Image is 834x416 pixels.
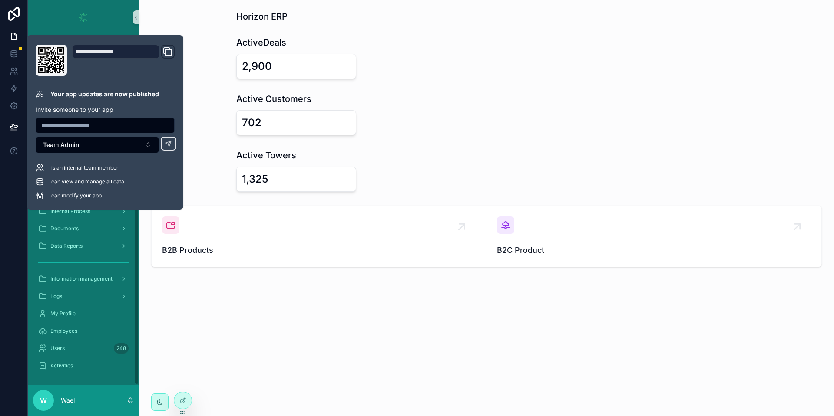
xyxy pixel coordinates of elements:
[33,288,134,304] a: Logs
[33,35,134,50] button: Select Button
[50,225,79,232] span: Documents
[33,306,134,321] a: My Profile
[33,271,134,287] a: Information management
[40,395,47,406] span: W
[51,192,102,199] span: can modify your app
[50,328,77,334] span: Employees
[50,345,65,352] span: Users
[242,172,268,186] div: 1,325
[50,208,90,215] span: Internal Process
[152,206,486,267] a: B2B Products
[51,178,124,185] span: can view and manage all data
[28,50,139,385] div: scrollable content
[51,164,119,171] span: is an internal team member
[50,362,73,369] span: Activities
[72,45,175,76] div: Domain and Custom Link
[36,105,175,114] p: Invite someone to your app
[162,244,476,256] span: B2B Products
[33,323,134,339] a: Employees
[242,116,261,130] div: 702
[61,396,75,405] p: Wael
[50,293,62,300] span: Logs
[486,206,821,267] a: B2C Product
[242,59,272,73] div: 2,900
[76,10,90,24] img: App logo
[236,93,311,105] h1: Active Customers
[33,341,134,356] a: Users248
[50,242,83,249] span: Data Reports
[50,90,159,98] p: Your app updates are now published
[33,221,134,236] a: Documents
[50,310,76,317] span: My Profile
[33,358,134,373] a: Activities
[43,141,79,149] span: Team Admin
[236,36,286,49] h1: ActiveDeals
[33,203,134,219] a: Internal Process
[114,343,129,354] div: 248
[236,10,288,23] h1: Horizon ERP
[236,149,296,161] h1: Active Towers
[50,275,113,282] span: Information management
[497,244,811,256] span: B2C Product
[33,238,134,254] a: Data Reports
[36,137,159,153] button: Select Button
